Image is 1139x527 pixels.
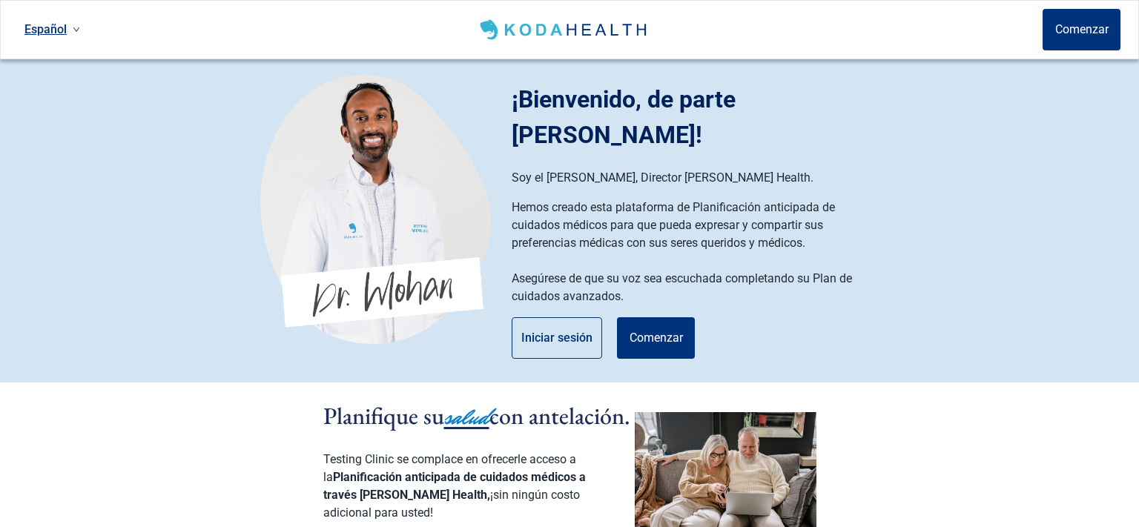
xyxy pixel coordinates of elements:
[1043,9,1120,50] button: Comenzar
[444,401,489,434] span: salud
[617,317,695,359] button: Comenzar
[323,452,576,484] span: Testing Clinic se complace en ofrecerle acceso a la
[19,17,86,42] a: Idioma actual: Español
[477,18,653,42] img: Koda Health
[512,270,864,305] p: Asegúrese de que su voz sea escuchada completando su Plan de cuidados avanzados.
[512,82,879,153] h1: ¡Bienvenido, de parte [PERSON_NAME]!
[323,470,586,502] span: Planificación anticipada de cuidados médicos a través [PERSON_NAME] Health,
[260,74,491,344] img: Koda Health
[512,199,864,252] p: Hemos creado esta plataforma de Planificación anticipada de cuidados médicos para que pueda expre...
[323,400,444,431] span: Planifique su
[73,26,80,33] span: down
[512,169,864,187] p: Soy el [PERSON_NAME], Director [PERSON_NAME] Health.
[512,317,602,359] button: Iniciar sesión
[489,400,630,431] span: con antelación.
